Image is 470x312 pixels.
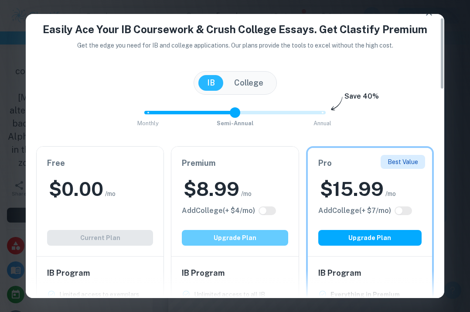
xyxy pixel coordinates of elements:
h2: $ 0.00 [49,176,103,202]
h2: $ 15.99 [320,176,384,202]
button: College [225,75,272,91]
h6: Click to see all the additional College features. [318,206,391,216]
span: Monthly [137,120,159,127]
p: Best Value [388,157,418,167]
span: /mo [241,189,252,199]
h2: $ 8.99 [184,176,239,202]
span: Annual [313,120,331,127]
button: Upgrade Plan [182,230,288,246]
h6: Click to see all the additional College features. [182,206,255,216]
span: /mo [105,189,116,199]
h6: Save 40% [344,91,379,106]
button: IB [198,75,224,91]
span: Semi-Annual [217,120,254,127]
h6: Premium [182,157,288,169]
h6: IB Program [182,267,288,279]
h6: Pro [318,157,422,169]
img: subscription-arrow.svg [331,96,343,111]
p: Get the edge you need for IB and college applications. Our plans provide the tools to excel witho... [76,41,394,50]
h6: IB Program [318,267,422,279]
h6: IB Program [47,267,153,279]
button: Upgrade Plan [318,230,422,246]
h6: Free [47,157,153,169]
span: /mo [385,189,396,199]
h4: Easily Ace Your IB Coursework & Crush College Essays. Get Clastify Premium [36,21,434,37]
